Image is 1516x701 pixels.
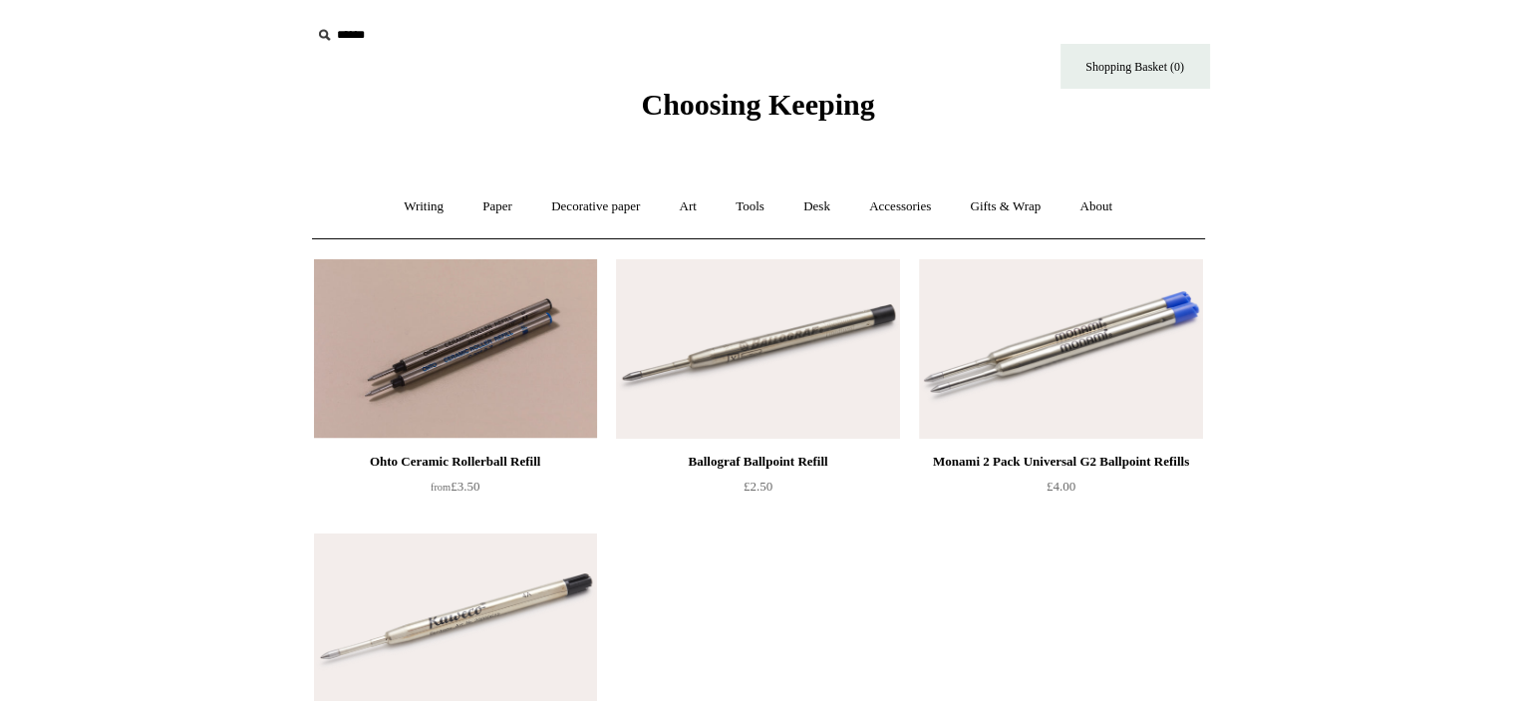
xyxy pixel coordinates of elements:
[718,180,782,233] a: Tools
[785,180,848,233] a: Desk
[616,259,899,439] img: Ballograf Ballpoint Refill
[924,450,1197,474] div: Monami 2 Pack Universal G2 Ballpoint Refills
[641,88,874,121] span: Choosing Keeping
[641,104,874,118] a: Choosing Keeping
[621,450,894,474] div: Ballograf Ballpoint Refill
[431,479,479,494] span: £3.50
[431,482,451,493] span: from
[744,479,772,494] span: £2.50
[314,259,597,439] a: Ohto Ceramic Rollerball Refill Ohto Ceramic Rollerball Refill
[319,450,592,474] div: Ohto Ceramic Rollerball Refill
[919,450,1202,531] a: Monami 2 Pack Universal G2 Ballpoint Refills £4.00
[952,180,1059,233] a: Gifts & Wrap
[616,259,899,439] a: Ballograf Ballpoint Refill Ballograf Ballpoint Refill
[1061,44,1210,89] a: Shopping Basket (0)
[1047,479,1075,494] span: £4.00
[1061,180,1130,233] a: About
[851,180,949,233] a: Accessories
[616,450,899,531] a: Ballograf Ballpoint Refill £2.50
[919,259,1202,439] a: Monami 2 Pack Universal G2 Ballpoint Refills Monami 2 Pack Universal G2 Ballpoint Refills
[314,259,597,439] img: Ohto Ceramic Rollerball Refill
[919,259,1202,439] img: Monami 2 Pack Universal G2 Ballpoint Refills
[464,180,530,233] a: Paper
[314,450,597,531] a: Ohto Ceramic Rollerball Refill from£3.50
[662,180,715,233] a: Art
[386,180,461,233] a: Writing
[533,180,658,233] a: Decorative paper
